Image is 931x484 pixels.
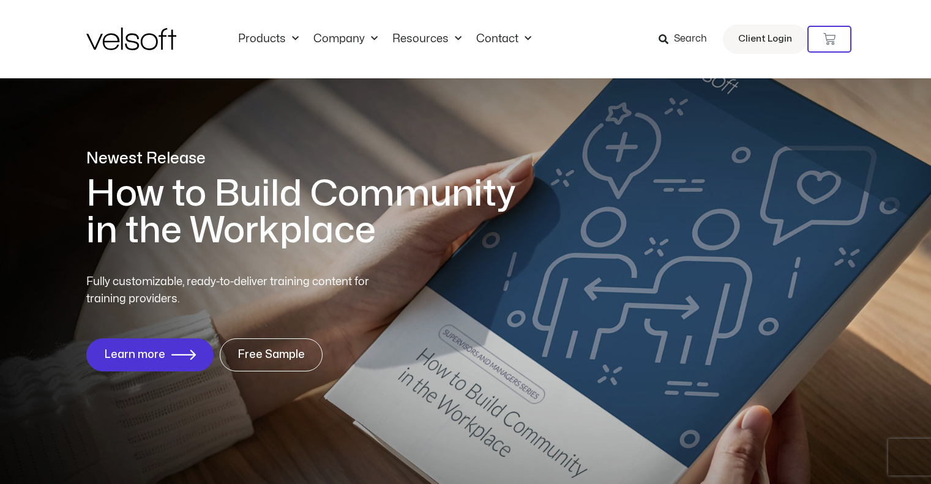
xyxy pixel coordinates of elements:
img: Velsoft Training Materials [86,28,176,50]
span: Client Login [738,31,792,47]
p: Newest Release [86,148,533,169]
a: CompanyMenu Toggle [306,32,385,46]
a: ContactMenu Toggle [469,32,539,46]
span: Free Sample [237,349,305,361]
span: Learn more [104,349,165,361]
a: ProductsMenu Toggle [231,32,306,46]
a: Free Sample [220,338,323,371]
span: Search [674,31,707,47]
nav: Menu [231,32,539,46]
a: Search [659,29,716,50]
p: Fully customizable, ready-to-deliver training content for training providers. [86,274,391,308]
a: Client Login [723,24,807,54]
a: ResourcesMenu Toggle [385,32,469,46]
a: Learn more [86,338,214,371]
h1: How to Build Community in the Workplace [86,176,533,249]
